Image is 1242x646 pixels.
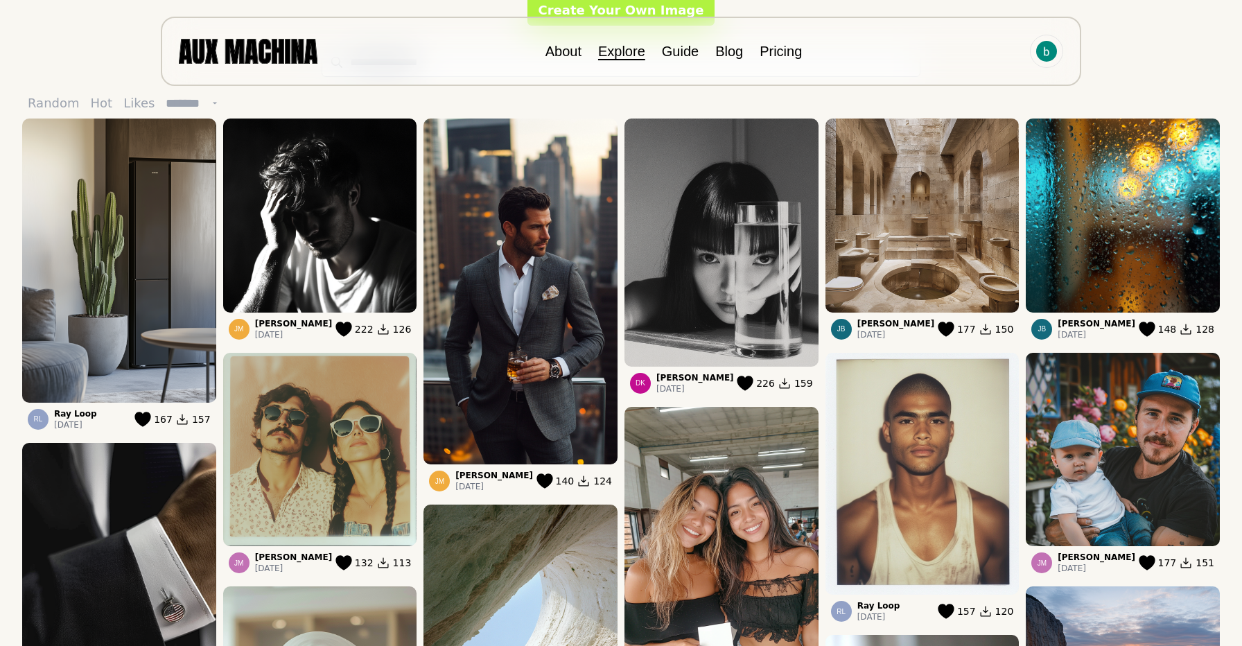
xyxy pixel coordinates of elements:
[1058,563,1135,574] p: [DATE]
[1036,41,1057,62] img: Avatar
[756,376,775,390] span: 226
[794,376,813,390] span: 159
[979,604,1014,619] button: 120
[938,322,976,337] button: 177
[624,119,819,367] img: 202411_8304e98322d44093bb7becf58c567b1a.png
[1158,556,1177,570] span: 177
[255,329,333,340] p: [DATE]
[1058,318,1135,329] p: [PERSON_NAME]
[662,44,699,59] a: Guide
[34,415,43,423] span: RL
[455,481,533,492] p: [DATE]
[255,563,333,574] p: [DATE]
[179,39,317,63] img: AUX MACHINA
[857,318,935,329] p: [PERSON_NAME]
[656,372,734,383] p: [PERSON_NAME]
[636,379,645,387] span: DK
[255,552,333,563] p: [PERSON_NAME]
[429,471,450,491] div: James Mondea
[556,474,575,488] span: 140
[85,88,119,119] button: Hot
[118,88,160,119] button: Likes
[22,119,216,403] img: 202411_35902bfe5a27404690e979090060b4ad.png
[134,412,173,427] button: 167
[831,601,852,622] div: Ray Loop
[825,353,1020,595] img: 202411_224d86819ab74d47ba9a7a64d6dfb389.png
[22,88,85,119] button: Random
[995,322,1014,336] span: 150
[335,322,374,337] button: 222
[423,119,618,464] img: 202411_1bbbe7ce0a644a70bdd6b667610f9614.png
[737,376,775,391] button: 226
[536,473,575,489] button: 140
[957,322,976,336] span: 177
[957,604,976,618] span: 157
[28,409,49,430] div: Ray Loop
[857,611,900,622] p: [DATE]
[229,552,250,573] div: Josephina Morell
[837,608,846,616] span: RL
[1058,329,1135,340] p: [DATE]
[234,325,243,333] span: JM
[1038,325,1047,333] span: JB
[1031,319,1052,340] div: John Barco
[1026,119,1220,313] img: 202411_b6617c4c69414d4da456252c7b8d1175.png
[630,373,651,394] div: Dan Kwarz
[979,322,1014,337] button: 150
[1139,322,1177,337] button: 148
[255,318,333,329] p: [PERSON_NAME]
[825,119,1020,313] img: 202411_d4f1b1d625cb4536ab2eafd2c5f9c4a8.png
[376,555,412,570] button: 113
[715,44,743,59] a: Blog
[154,412,173,426] span: 167
[1179,322,1214,337] button: 128
[192,412,211,426] span: 157
[1031,552,1052,573] div: Josephina Morell
[598,44,645,59] a: Explore
[223,353,417,547] img: 202411_c479e92f0d0b48d49acd92ffeec6d180.png
[778,376,813,391] button: 159
[995,604,1014,618] span: 120
[223,119,417,313] img: 202411_80b20833acde434bb252de4bafa851a8.png
[1196,322,1214,336] span: 128
[1058,552,1135,563] p: [PERSON_NAME]
[831,319,852,340] div: John Barco
[837,325,846,333] span: JB
[577,473,612,489] button: 124
[455,470,533,481] p: [PERSON_NAME]
[1158,322,1177,336] span: 148
[1026,353,1220,547] img: 202411_d67a9b753a774e879fdfd7f1ebe3c99d.png
[760,44,802,59] a: Pricing
[229,319,250,340] div: James Mondea
[593,474,612,488] span: 124
[857,329,935,340] p: [DATE]
[54,408,97,419] p: Ray Loop
[545,44,581,59] a: About
[656,383,734,394] p: [DATE]
[393,556,412,570] span: 113
[393,322,412,336] span: 126
[435,478,444,485] span: JM
[1139,555,1177,570] button: 177
[355,322,374,336] span: 222
[1196,556,1214,570] span: 151
[376,322,412,337] button: 126
[54,419,97,430] p: [DATE]
[234,559,243,567] span: JM
[857,600,900,611] p: Ray Loop
[175,412,211,427] button: 157
[355,556,374,570] span: 132
[1038,559,1047,567] span: JM
[1179,555,1214,570] button: 151
[938,604,976,619] button: 157
[335,555,374,570] button: 132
